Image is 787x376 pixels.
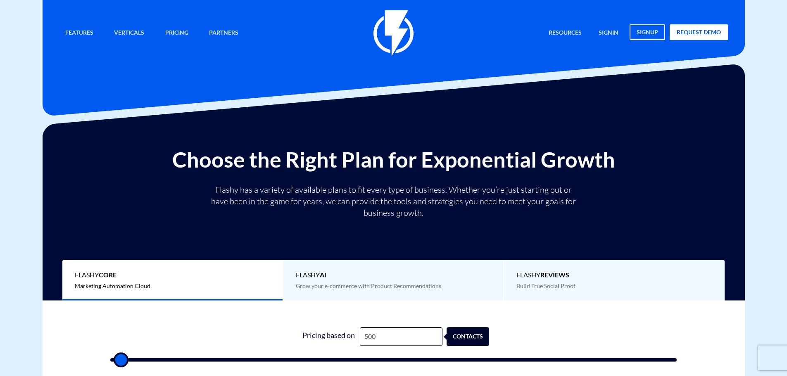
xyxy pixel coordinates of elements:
span: Flashy [296,270,491,280]
a: Resources [542,24,588,42]
a: signup [630,24,665,40]
a: Pricing [159,24,195,42]
p: Flashy has a variety of available plans to fit every type of business. Whether you’re just starti... [208,184,580,219]
h2: Choose the Right Plan for Exponential Growth [49,148,739,171]
span: Build True Social Proof [516,282,575,289]
a: signin [592,24,625,42]
a: Verticals [108,24,150,42]
a: Features [59,24,100,42]
span: Marketing Automation Cloud [75,282,150,289]
span: Flashy [516,270,712,280]
b: AI [320,271,326,279]
div: contacts [455,327,497,346]
a: Partners [203,24,245,42]
div: Pricing based on [298,327,360,346]
a: request demo [670,24,728,40]
span: Grow your e-commerce with Product Recommendations [296,282,441,289]
b: REVIEWS [540,271,569,279]
b: Core [99,271,117,279]
span: Flashy [75,270,270,280]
